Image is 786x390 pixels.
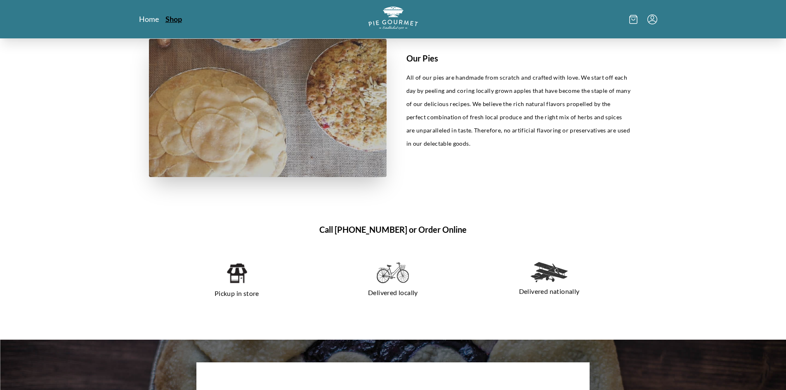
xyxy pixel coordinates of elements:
[406,71,631,150] p: All of our pies are handmade from scratch and crafted with love. We start off each day by peeling...
[226,262,247,284] img: pickup in store
[139,14,159,24] a: Home
[647,14,657,24] button: Menu
[481,285,618,298] p: Delivered nationally
[531,262,568,282] img: delivered nationally
[406,52,631,64] h1: Our Pies
[149,223,637,236] h1: Call [PHONE_NUMBER] or Order Online
[169,287,305,300] p: Pickup in store
[325,286,461,299] p: Delivered locally
[368,7,418,29] img: logo
[368,7,418,32] a: Logo
[149,39,387,177] img: pies
[377,262,409,284] img: delivered locally
[165,14,182,24] a: Shop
